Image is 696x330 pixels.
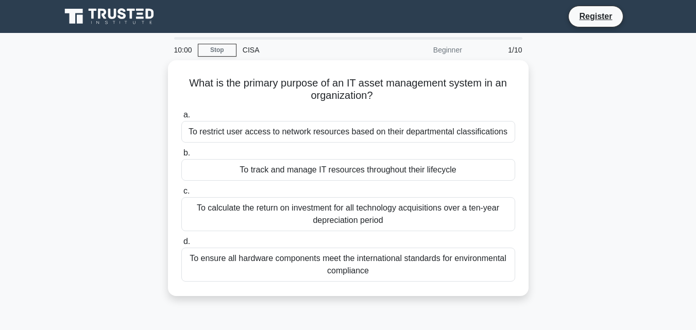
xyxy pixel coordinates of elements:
[198,44,236,57] a: Stop
[181,248,515,282] div: To ensure all hardware components meet the international standards for environmental compliance
[573,10,618,23] a: Register
[236,40,378,60] div: CISA
[168,40,198,60] div: 10:00
[181,197,515,231] div: To calculate the return on investment for all technology acquisitions over a ten-year depreciatio...
[183,110,190,119] span: a.
[378,40,468,60] div: Beginner
[181,159,515,181] div: To track and manage IT resources throughout their lifecycle
[180,77,516,102] h5: What is the primary purpose of an IT asset management system in an organization?
[183,237,190,246] span: d.
[183,148,190,157] span: b.
[183,186,190,195] span: c.
[181,121,515,143] div: To restrict user access to network resources based on their departmental classifications
[468,40,529,60] div: 1/10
